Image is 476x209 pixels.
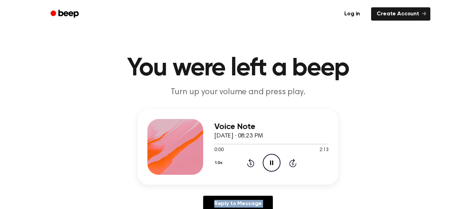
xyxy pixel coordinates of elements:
[371,7,430,21] a: Create Account
[337,6,367,22] a: Log in
[46,7,85,21] a: Beep
[214,157,225,169] button: 1.0x
[320,147,329,154] span: 2:13
[60,56,416,81] h1: You were left a beep
[214,122,329,132] h3: Voice Note
[214,133,263,139] span: [DATE] · 08:23 PM
[104,87,372,98] p: Turn up your volume and press play.
[214,147,223,154] span: 0:00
